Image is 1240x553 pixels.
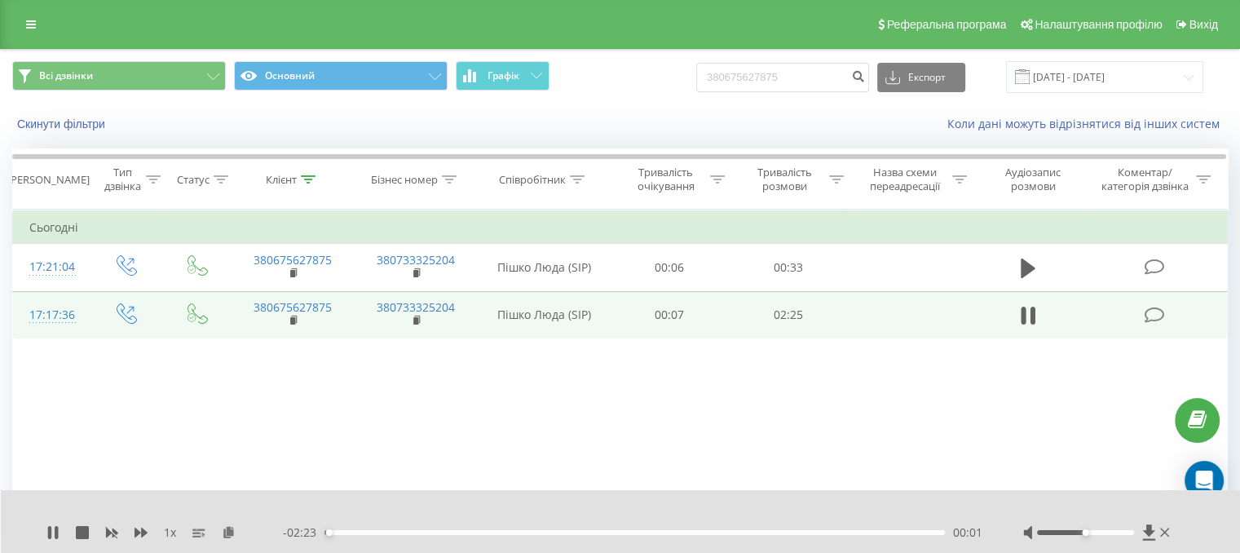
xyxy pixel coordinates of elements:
div: 17:21:04 [29,251,73,283]
button: Експорт [877,63,965,92]
td: Пішко Люда (SIP) [478,291,611,338]
span: Налаштування профілю [1035,18,1162,31]
div: Тривалість розмови [744,166,825,193]
span: Всі дзвінки [39,69,93,82]
div: Тривалість очікування [625,166,707,193]
td: 00:07 [611,291,729,338]
span: 00:01 [953,524,982,541]
td: Сьогодні [13,211,1228,244]
div: Аудіозапис розмови [986,166,1081,193]
div: Бізнес номер [371,173,438,187]
div: Accessibility label [1082,529,1088,536]
button: Всі дзвінки [12,61,226,91]
span: - 02:23 [283,524,324,541]
span: Графік [488,70,519,82]
span: 1 x [164,524,176,541]
a: 380733325204 [377,299,455,315]
div: Статус [177,173,210,187]
span: Вихід [1189,18,1218,31]
button: Графік [456,61,549,91]
a: 380675627875 [254,299,332,315]
button: Основний [234,61,448,91]
a: Коли дані можуть відрізнятися вiд інших систем [947,116,1228,131]
div: Назва схеми переадресації [863,166,948,193]
div: Співробітник [499,173,566,187]
div: Accessibility label [326,529,333,536]
div: 17:17:36 [29,299,73,331]
span: Реферальна програма [887,18,1007,31]
td: 02:25 [729,291,847,338]
div: Клієнт [266,173,297,187]
div: Тип дзвінка [103,166,141,193]
button: Скинути фільтри [12,117,113,131]
td: Пішко Люда (SIP) [478,244,611,291]
a: 380733325204 [377,252,455,268]
td: 00:06 [611,244,729,291]
div: [PERSON_NAME] [7,173,90,187]
a: 380675627875 [254,252,332,268]
div: Коментар/категорія дзвінка [1097,166,1192,193]
td: 00:33 [729,244,847,291]
div: Open Intercom Messenger [1185,461,1224,500]
input: Пошук за номером [696,63,869,92]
